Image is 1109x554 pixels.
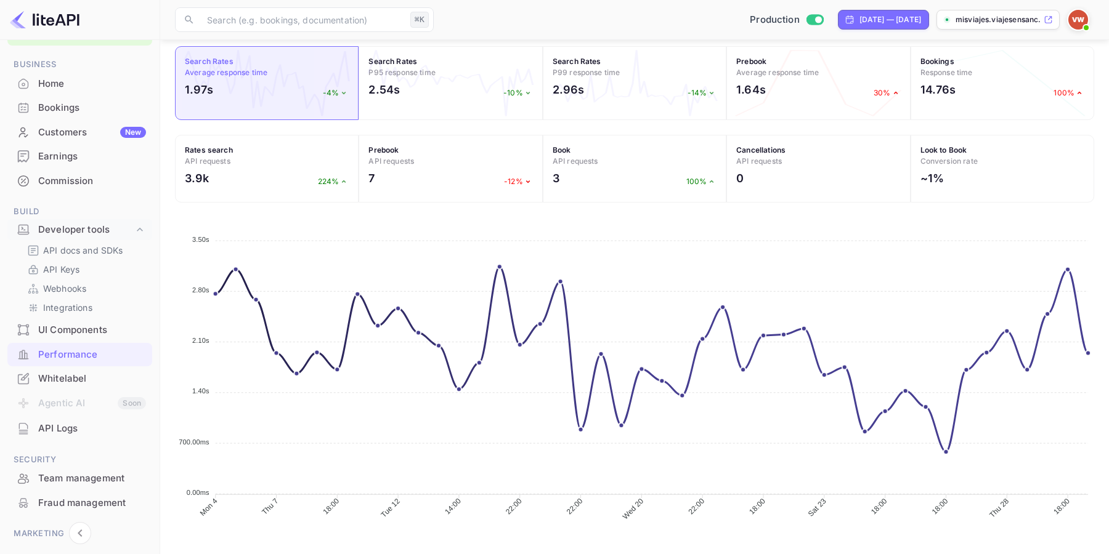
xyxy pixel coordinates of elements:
p: -12% [504,176,533,187]
div: Earnings [7,145,152,169]
span: Average response time [185,68,267,77]
tspan: 22:00 [686,497,706,516]
span: Response time [920,68,973,77]
div: Commission [38,174,146,188]
a: Team management [7,467,152,489]
div: UI Components [7,318,152,342]
div: Integrations [22,299,147,316]
span: Marketing [7,527,152,540]
span: Conversion rate [920,156,978,166]
h2: 1.97s [185,81,213,98]
div: ⌘K [410,12,429,28]
tspan: Sat 23 [806,497,828,518]
strong: Bookings [920,57,954,66]
img: LiteAPI logo [10,10,79,30]
h2: 0 [736,170,744,187]
tspan: Thu 28 [988,497,1010,520]
tspan: 14:00 [443,497,463,516]
div: API Keys [22,260,147,278]
div: Earnings [38,150,146,164]
div: Bookings [38,101,146,115]
h2: 2.54s [368,81,400,98]
a: Earnings [7,145,152,167]
a: API Keys [27,263,142,276]
span: Business [7,58,152,71]
p: -4% [323,87,349,98]
div: Performance [38,348,146,362]
h2: ~1% [920,170,944,187]
tspan: 0.00ms [187,489,209,496]
a: Webhooks [27,282,142,295]
h2: 2.96s [553,81,585,98]
span: API requests [553,156,598,166]
strong: Rates search [185,145,233,155]
tspan: 18:00 [930,497,950,516]
strong: Search Rates [185,57,234,66]
h2: 14.76s [920,81,956,98]
h2: 1.64s [736,81,766,98]
div: Whitelabel [38,372,146,386]
p: 100% [686,176,717,187]
a: UI Components [7,318,152,341]
div: Click to change the date range period [838,10,929,30]
tspan: 1.40s [192,387,209,395]
strong: Cancellations [736,145,786,155]
div: API docs and SDKs [22,241,147,259]
a: Commission [7,169,152,192]
button: Collapse navigation [69,522,91,544]
a: Whitelabel [7,367,152,390]
h2: 3.9k [185,170,209,187]
tspan: Thu 7 [260,497,280,516]
div: Whitelabel [7,367,152,391]
div: Switch to Sandbox mode [745,13,828,27]
div: CustomersNew [7,121,152,145]
a: Performance [7,343,152,366]
tspan: 18:00 [747,497,767,516]
span: Build [7,205,152,219]
div: Fraud management [38,496,146,510]
a: CustomersNew [7,121,152,143]
a: Integrations [27,301,142,314]
div: Team management [38,472,146,486]
strong: Book [553,145,571,155]
input: Search (e.g. bookings, documentation) [200,7,405,32]
a: API Logs [7,417,152,440]
p: 100% [1054,87,1084,98]
div: Fraud management [7,491,152,515]
h2: 7 [368,170,375,187]
span: Security [7,453,152,467]
div: Developer tools [7,219,152,241]
a: API docs and SDKs [27,244,142,257]
div: [DATE] — [DATE] [859,14,921,25]
p: misviajes.viajesensanc... [956,14,1041,25]
strong: Prebook [736,57,766,66]
p: API Keys [43,263,79,276]
p: Integrations [43,301,92,314]
tspan: 2.10s [192,337,209,344]
span: Production [750,13,800,27]
strong: Search Rates [553,57,601,66]
div: Team management [7,467,152,491]
div: API Logs [7,417,152,441]
p: Webhooks [43,282,86,295]
div: Home [38,77,146,91]
span: API requests [368,156,414,166]
div: Home [7,72,152,96]
div: API Logs [38,422,146,436]
div: Performance [7,343,152,367]
tspan: 700.00ms [179,438,209,446]
p: API docs and SDKs [43,244,123,257]
span: Average response time [736,68,819,77]
div: Customers [38,126,146,140]
img: Viajes Ensanchate WL [1068,10,1088,30]
tspan: 22:00 [504,497,524,516]
div: Developer tools [38,223,134,237]
strong: Prebook [368,145,399,155]
tspan: 18:00 [1052,497,1071,516]
div: Webhooks [22,279,147,297]
span: API requests [185,156,230,166]
span: API requests [736,156,782,166]
p: 30% [874,87,900,98]
span: P95 response time [368,68,436,77]
tspan: 22:00 [565,497,585,516]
